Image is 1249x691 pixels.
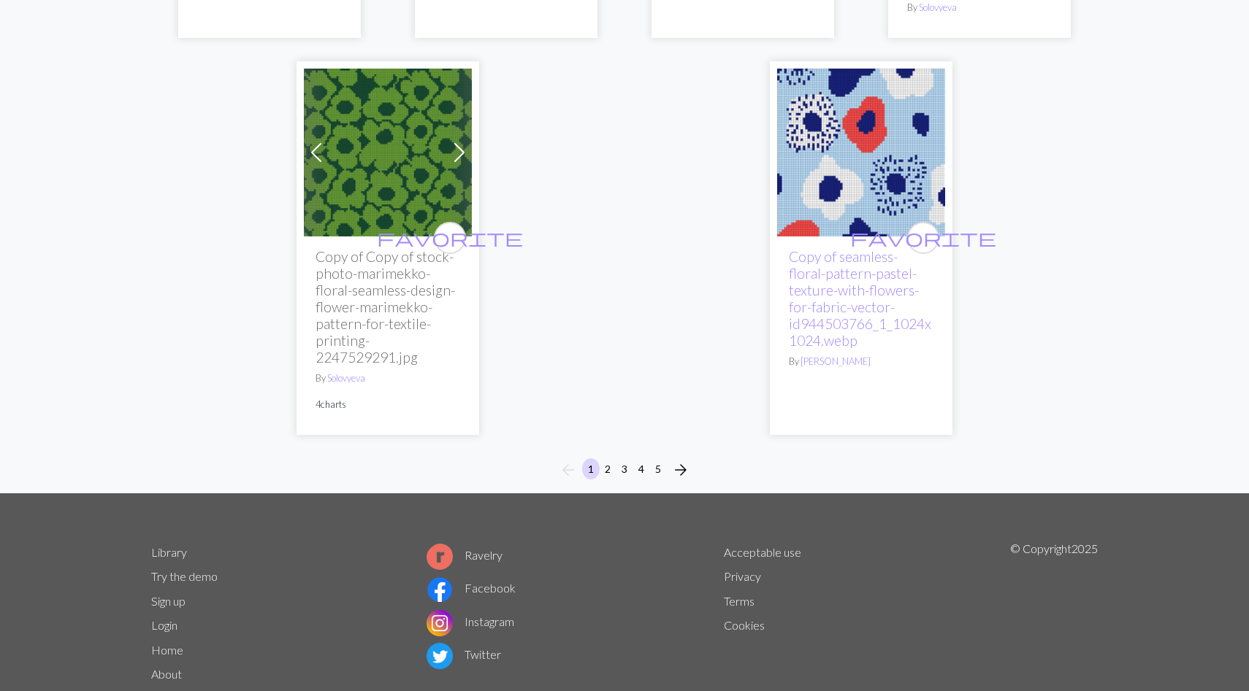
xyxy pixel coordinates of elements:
[907,1,1052,15] p: By
[427,647,501,661] a: Twitter
[377,223,523,252] i: favourite
[427,643,453,669] img: Twitter logo
[427,544,453,570] img: Ravelry logo
[327,372,365,384] a: Solovyeva
[789,248,931,349] a: Copy of seamless-floral-pattern-pastel-texture-with-flowers-for-fabric-vector-id944503766_1_1024x...
[304,69,472,236] img: stock-photo-marimekko-floral-seamless-design-flower-marimekko-pattern-for-textile-printing-224752...
[801,355,871,367] a: [PERSON_NAME]
[777,69,945,236] img: Floral pattern
[777,144,945,158] a: Floral pattern
[151,618,177,632] a: Login
[850,226,996,249] span: favorite
[724,594,755,608] a: Terms
[724,545,801,559] a: Acceptable use
[427,610,453,636] img: Instagram logo
[316,248,460,366] h2: Copy of Copy of stock-photo-marimekko-floral-seamless-design-flower-marimekko-pattern-for-textile...
[434,222,466,254] button: favourite
[724,618,765,632] a: Cookies
[666,458,695,482] button: Next
[672,460,690,480] span: arrow_forward
[582,458,600,479] button: 1
[427,548,503,562] a: Ravelry
[919,1,957,13] a: Solovyeva
[151,569,218,583] a: Try the demo
[427,614,514,628] a: Instagram
[151,643,183,657] a: Home
[789,355,933,368] p: By
[616,458,633,479] button: 3
[907,222,939,254] button: favourite
[151,667,182,681] a: About
[151,594,186,608] a: Sign up
[304,144,472,158] a: stock-photo-marimekko-floral-seamless-design-flower-marimekko-pattern-for-textile-printing-224752...
[316,371,460,385] p: By
[427,581,516,595] a: Facebook
[633,458,650,479] button: 4
[151,545,187,559] a: Library
[850,223,996,252] i: favourite
[672,461,690,479] i: Next
[599,458,616,479] button: 2
[1010,540,1098,687] p: © Copyright 2025
[427,576,453,603] img: Facebook logo
[649,458,667,479] button: 5
[554,458,695,482] nav: Page navigation
[316,398,460,412] p: 4 charts
[377,226,523,249] span: favorite
[724,569,761,583] a: Privacy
